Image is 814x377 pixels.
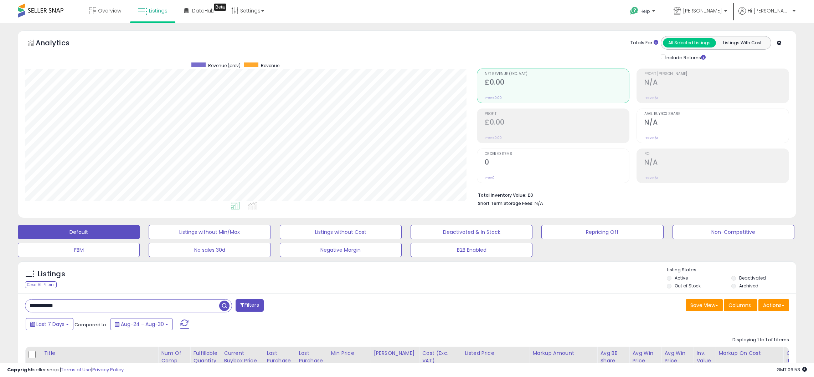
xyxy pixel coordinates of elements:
label: Archived [739,283,758,289]
button: Listings without Min/Max [149,225,271,239]
i: Get Help [630,6,639,15]
b: Total Inventory Value: [478,192,526,198]
button: Save View [686,299,723,311]
button: Actions [758,299,789,311]
span: [PERSON_NAME] [683,7,722,14]
h2: N/A [644,118,789,128]
a: Hi [PERSON_NAME] [738,7,795,23]
div: Current Buybox Price [224,350,261,365]
button: Filters [236,299,263,312]
h2: £0.00 [485,78,629,88]
p: Listing States: [667,267,796,273]
div: Num of Comp. [161,350,187,365]
h5: Analytics [36,38,83,50]
b: Short Term Storage Fees: [478,200,534,206]
div: Ordered Items [786,350,812,365]
span: Compared to: [74,321,107,328]
div: [PERSON_NAME] [373,350,416,357]
div: Avg BB Share [600,350,626,365]
span: Hi [PERSON_NAME] [748,7,790,14]
button: Columns [724,299,757,311]
span: Aug-24 - Aug-30 [121,321,164,328]
span: ROI [644,152,789,156]
span: DataHub [192,7,215,14]
small: Prev: £0.00 [485,96,502,100]
button: Non-Competitive [673,225,794,239]
div: Include Returns [655,53,714,61]
div: Tooltip anchor [214,4,226,11]
a: Privacy Policy [92,366,124,373]
button: Default [18,225,140,239]
button: FBM [18,243,140,257]
small: Prev: N/A [644,136,658,140]
h2: £0.00 [485,118,629,128]
div: Markup Amount [532,350,594,357]
span: 2025-09-8 06:53 GMT [777,366,807,373]
span: Avg. Buybox Share [644,112,789,116]
div: Title [44,350,155,357]
h2: N/A [644,158,789,168]
div: Avg Win Price 24h. [632,350,658,372]
h2: 0 [485,158,629,168]
button: Negative Margin [280,243,402,257]
div: Fulfillable Quantity [193,350,218,365]
label: Deactivated [739,275,766,281]
span: Last 7 Days [36,321,65,328]
span: Profit [485,112,629,116]
small: Prev: 0 [485,176,495,180]
div: Clear All Filters [25,281,57,288]
small: Prev: N/A [644,176,658,180]
h5: Listings [38,269,65,279]
span: Listings [149,7,168,14]
div: Markup on Cost [718,350,780,357]
span: Columns [728,302,751,309]
div: Avg Win Price [664,350,690,365]
small: Prev: £0.00 [485,136,502,140]
h2: N/A [644,78,789,88]
button: Listings With Cost [716,38,769,47]
span: Ordered Items [485,152,629,156]
button: Listings without Cost [280,225,402,239]
div: Cost (Exc. VAT) [422,350,459,365]
div: Last Purchase Price [267,350,293,372]
span: N/A [535,200,543,207]
button: Aug-24 - Aug-30 [110,318,173,330]
span: Help [640,8,650,14]
span: Profit [PERSON_NAME] [644,72,789,76]
div: seller snap | | [7,367,124,373]
span: Revenue [261,62,279,69]
div: Totals For [630,40,658,46]
label: Out of Stock [675,283,701,289]
div: Displaying 1 to 1 of 1 items [732,337,789,343]
a: Help [624,1,662,23]
li: £0 [478,190,784,199]
span: Net Revenue (Exc. VAT) [485,72,629,76]
button: All Selected Listings [663,38,716,47]
span: Revenue (prev) [208,62,241,69]
button: Last 7 Days [26,318,73,330]
button: B2B Enabled [411,243,532,257]
small: Prev: N/A [644,96,658,100]
button: Repricing Off [541,225,663,239]
div: Min Price [331,350,367,357]
span: Overview [98,7,121,14]
button: No sales 30d [149,243,271,257]
div: Listed Price [465,350,526,357]
button: Deactivated & In Stock [411,225,532,239]
label: Active [675,275,688,281]
strong: Copyright [7,366,33,373]
a: Terms of Use [61,366,91,373]
div: Inv. value [696,350,712,365]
